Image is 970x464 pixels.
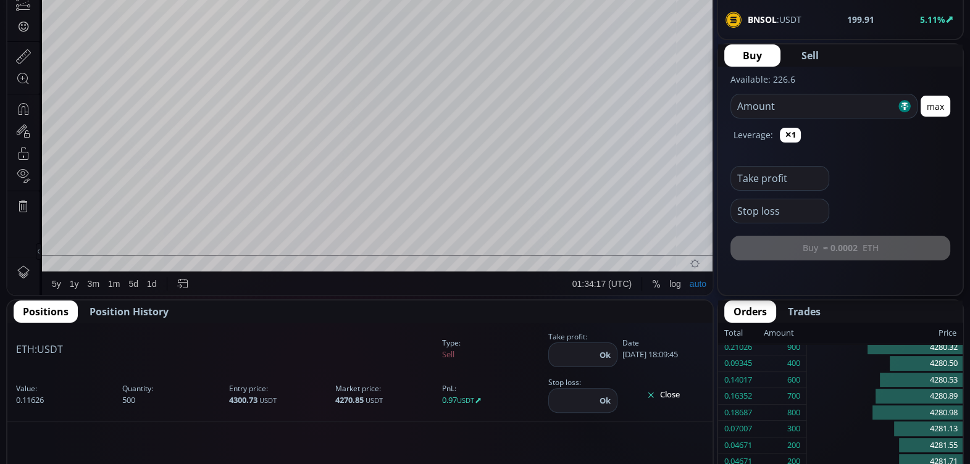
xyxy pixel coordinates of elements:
[238,30,243,39] div: L
[44,423,54,433] div: 5y
[787,388,800,404] div: 700
[159,30,165,39] div: O
[16,342,35,356] b: ETH
[807,339,963,356] div: 4280.32
[764,325,794,341] div: Amount
[165,416,185,439] div: Go to
[807,388,963,405] div: 4280.89
[62,423,72,433] div: 1y
[743,48,762,63] span: Buy
[80,423,92,433] div: 3m
[807,421,963,437] div: 4281.13
[787,372,800,388] div: 600
[565,423,624,433] span: 01:34:17 (UTC)
[104,7,114,17] div: 1 h
[282,30,311,39] div: 4270.85
[165,30,194,39] div: 4324.10
[920,14,945,25] b: 5.11%
[120,378,226,412] span: 500
[724,44,780,67] button: Buy
[724,421,752,437] div: 0.07007
[787,405,800,421] div: 800
[314,30,374,39] div: −53.25 (−1.23%)
[366,396,383,405] small: USDT
[640,416,658,439] div: Toggle Percentage
[658,416,678,439] div: Toggle Log Scale
[259,396,277,405] small: USDT
[440,378,546,412] span: 0.97
[457,396,474,405] small: USDT
[787,421,800,437] div: 300
[794,325,956,341] div: Price
[101,423,112,433] div: 1m
[748,13,801,26] span: :USDT
[243,30,272,39] div: 4270.16
[921,96,950,117] button: max
[122,423,132,433] div: 5d
[748,14,777,25] b: BNSOL
[787,437,800,454] div: 200
[14,378,120,412] span: 0.11626
[807,355,963,372] div: 4280.50
[78,28,128,39] div: Ethereum
[72,44,97,54] div: 8.947K
[138,28,149,39] div: Market open
[724,339,752,355] div: 0.21026
[622,385,704,405] button: Close
[11,165,21,176] div: 
[724,325,764,341] div: Total
[734,128,773,141] label: Leverage:
[788,304,821,319] span: Trades
[724,437,752,454] div: 0.04671
[780,128,801,143] button: ✕1
[229,394,257,405] b: 4300.73
[787,339,800,355] div: 900
[230,7,268,17] div: Indicators
[335,394,364,405] b: 4270.85
[724,388,752,404] div: 0.16352
[80,300,178,323] button: Position History
[16,342,63,357] span: :USDT
[678,416,703,439] div: Toggle Auto Scale
[205,30,234,39] div: 4328.51
[596,348,614,362] button: Ok
[779,300,830,323] button: Trades
[662,423,674,433] div: log
[28,387,34,404] div: Hide Drawings Toolbar
[724,405,752,421] div: 0.18687
[23,304,69,319] span: Positions
[140,423,149,433] div: 1d
[807,372,963,389] div: 4280.53
[847,13,874,26] b: 199.91
[440,333,546,366] span: Sell
[620,333,706,366] span: [DATE] 18:09:45
[783,44,837,67] button: Sell
[787,355,800,371] div: 400
[60,28,78,39] div: 1h
[730,73,795,85] label: Available: 226.6
[166,7,202,17] div: Compare
[724,300,776,323] button: Orders
[561,416,629,439] button: 01:34:17 (UTC)
[198,30,204,39] div: H
[90,304,169,319] span: Position History
[807,405,963,421] div: 4280.98
[14,300,78,323] button: Positions
[807,437,963,454] div: 4281.55
[40,28,60,39] div: ETH
[275,30,282,39] div: C
[596,394,614,407] button: Ok
[40,44,67,54] div: Volume
[724,372,752,388] div: 0.14017
[801,48,819,63] span: Sell
[724,355,752,371] div: 0.09345
[734,304,767,319] span: Orders
[682,423,699,433] div: auto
